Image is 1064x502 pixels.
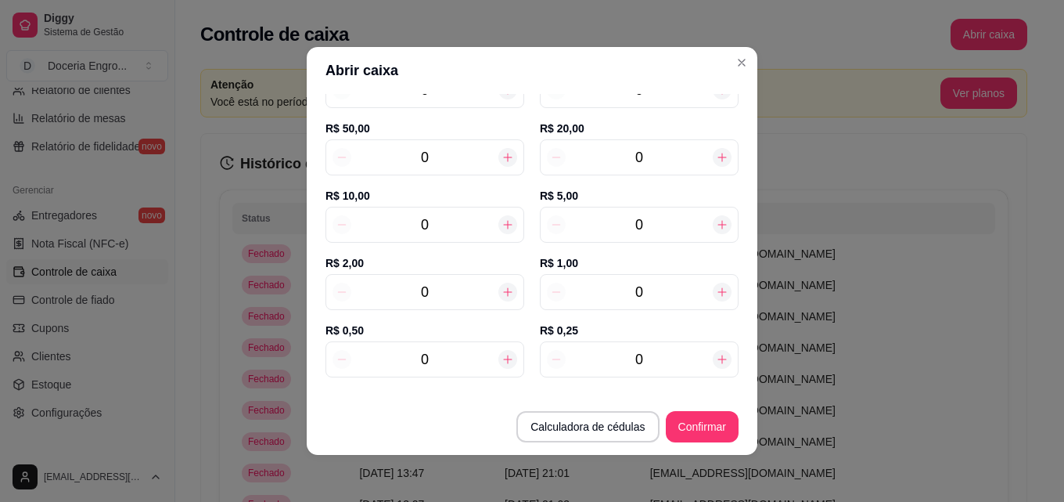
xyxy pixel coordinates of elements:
[516,411,659,442] button: Calculadora de cédulas
[540,323,739,338] label: R$ 0,25
[666,411,739,442] button: Confirmar
[325,323,524,338] label: R$ 0,50
[540,121,739,136] label: R$ 20,00
[729,50,754,75] button: Close
[540,188,739,204] label: R$ 5,00
[325,255,524,271] label: R$ 2,00
[325,121,524,136] label: R$ 50,00
[540,255,739,271] label: R$ 1,00
[325,188,524,204] label: R$ 10,00
[307,47,757,94] header: Abrir caixa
